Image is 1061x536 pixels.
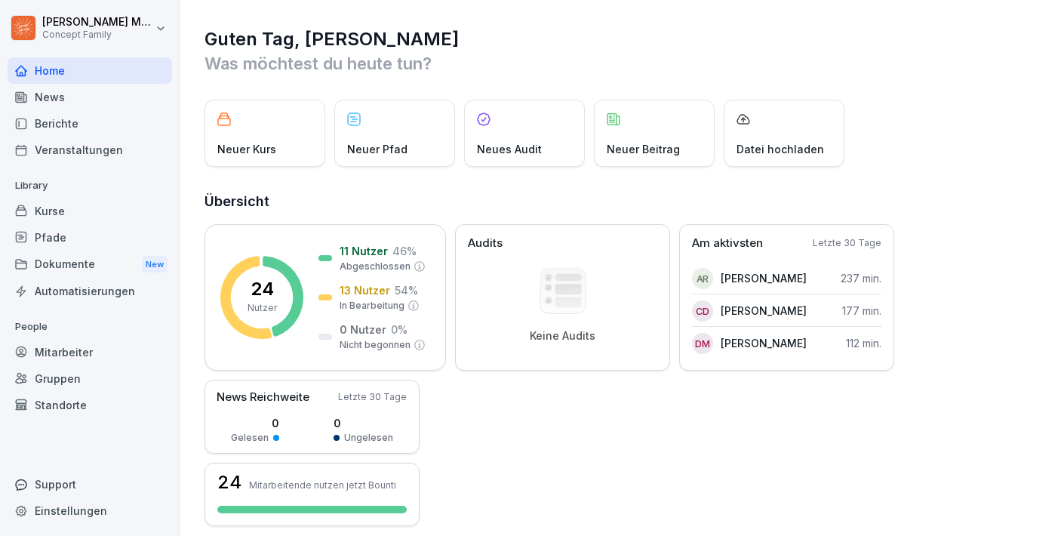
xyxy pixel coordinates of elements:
[8,137,172,163] a: Veranstaltungen
[530,329,595,343] p: Keine Audits
[205,191,1038,212] h2: Übersicht
[8,57,172,84] a: Home
[8,198,172,224] a: Kurse
[846,335,881,351] p: 112 min.
[8,315,172,339] p: People
[248,301,277,315] p: Nutzer
[8,174,172,198] p: Library
[142,256,168,273] div: New
[205,51,1038,75] p: Was möchtest du heute tun?
[391,322,407,337] p: 0 %
[217,141,276,157] p: Neuer Kurs
[692,235,763,252] p: Am aktivsten
[721,335,807,351] p: [PERSON_NAME]
[231,431,269,445] p: Gelesen
[338,390,407,404] p: Letzte 30 Tage
[737,141,824,157] p: Datei hochladen
[8,251,172,279] div: Dokumente
[8,84,172,110] a: News
[607,141,680,157] p: Neuer Beitrag
[344,431,393,445] p: Ungelesen
[468,235,503,252] p: Audits
[392,243,417,259] p: 46 %
[8,471,172,497] div: Support
[340,243,388,259] p: 11 Nutzer
[721,270,807,286] p: [PERSON_NAME]
[8,365,172,392] a: Gruppen
[340,322,386,337] p: 0 Nutzer
[721,303,807,319] p: [PERSON_NAME]
[842,303,881,319] p: 177 min.
[42,29,152,40] p: Concept Family
[340,260,411,273] p: Abgeschlossen
[205,27,1038,51] h1: Guten Tag, [PERSON_NAME]
[8,251,172,279] a: DokumenteNew
[692,333,713,354] div: DM
[8,497,172,524] a: Einstellungen
[347,141,407,157] p: Neuer Pfad
[340,299,404,313] p: In Bearbeitung
[692,300,713,322] div: CD
[395,282,418,298] p: 54 %
[8,110,172,137] a: Berichte
[813,236,881,250] p: Letzte 30 Tage
[692,268,713,289] div: AR
[217,389,309,406] p: News Reichweite
[249,479,396,491] p: Mitarbeitende nutzen jetzt Bounti
[8,278,172,304] a: Automatisierungen
[231,415,279,431] p: 0
[42,16,152,29] p: [PERSON_NAME] Moraitis
[217,473,241,491] h3: 24
[334,415,393,431] p: 0
[8,339,172,365] a: Mitarbeiter
[8,392,172,418] a: Standorte
[8,224,172,251] a: Pfade
[841,270,881,286] p: 237 min.
[340,338,411,352] p: Nicht begonnen
[477,141,542,157] p: Neues Audit
[251,280,274,298] p: 24
[340,282,390,298] p: 13 Nutzer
